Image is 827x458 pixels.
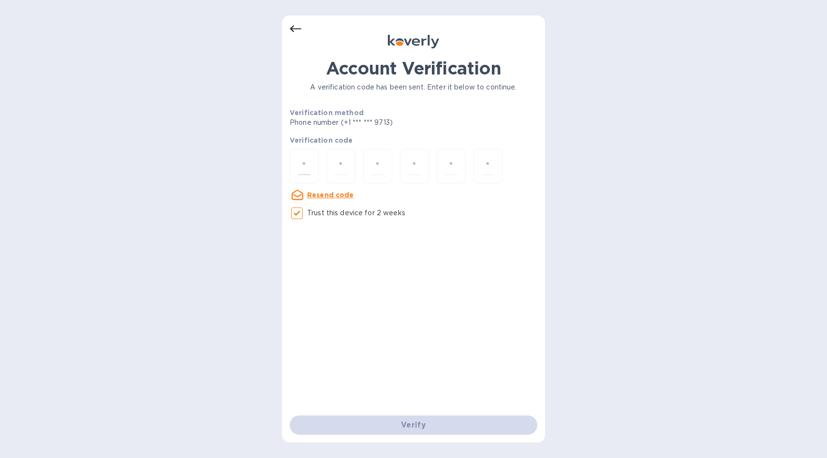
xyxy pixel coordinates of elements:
[290,82,537,92] p: A verification code has been sent. Enter it below to continue.
[290,109,364,117] b: Verification method
[290,58,537,78] h1: Account Verification
[307,191,354,199] u: Resend code
[290,118,467,128] p: Phone number (+1 *** *** 9713)
[290,135,537,145] p: Verification code
[307,208,405,218] p: Trust this device for 2 weeks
